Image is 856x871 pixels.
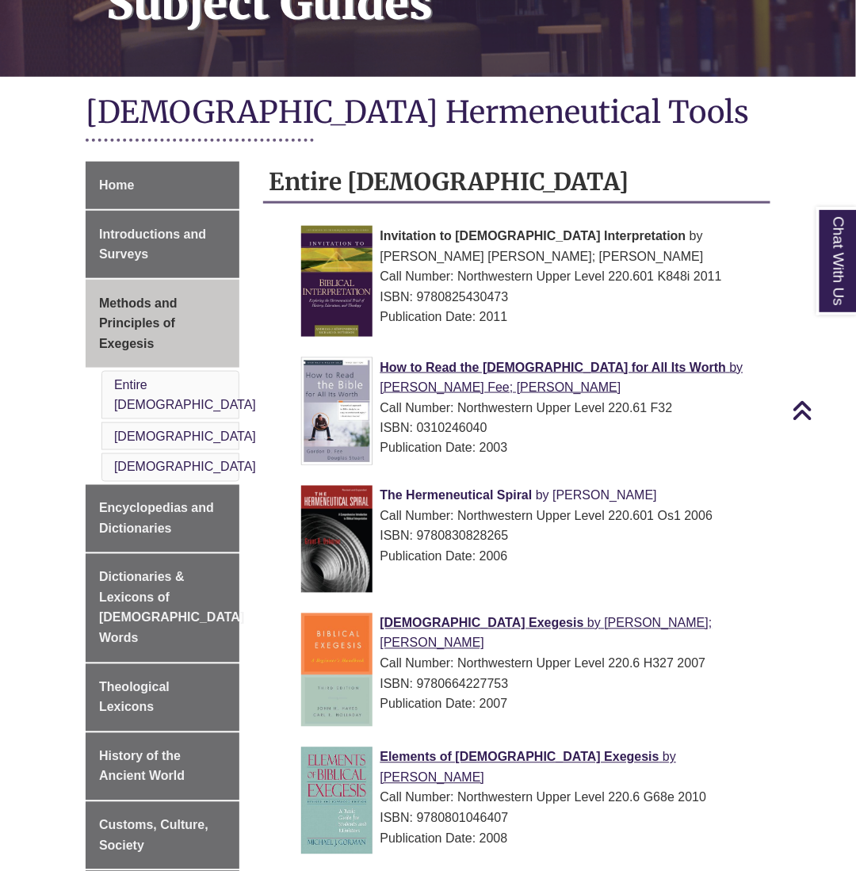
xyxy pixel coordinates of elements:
div: Call Number: Northwestern Upper Level 220.601 K848i 2011 [301,266,759,287]
a: Back to Top [793,399,852,421]
a: Entire [DEMOGRAPHIC_DATA] [114,378,256,412]
a: [DEMOGRAPHIC_DATA] Exegesis by [PERSON_NAME]; [PERSON_NAME] [380,617,713,651]
div: Call Number: Northwestern Upper Level 220.601 Os1 2006 [301,506,759,527]
a: The Hermeneutical Spiral by [PERSON_NAME] [380,489,657,502]
div: Publication Date: 2006 [301,547,759,567]
a: [DEMOGRAPHIC_DATA] [114,430,256,443]
a: Introductions and Surveys [86,211,239,278]
span: [DEMOGRAPHIC_DATA] Exegesis [380,617,584,630]
span: Encyclopedias and Dictionaries [99,502,214,536]
span: History of the Ancient World [99,750,185,784]
div: ISBN: 0310246040 [301,418,759,438]
div: Call Number: Northwestern Upper Level 220.6 G68e 2010 [301,788,759,808]
div: ISBN: 9780664227753 [301,674,759,695]
div: Publication Date: 2011 [301,307,759,327]
div: ISBN: 9780825430473 [301,287,759,308]
span: [PERSON_NAME] [552,489,657,502]
span: Methods and Principles of Exegesis [99,296,178,350]
span: by [587,617,601,630]
span: [PERSON_NAME] [380,771,485,785]
span: [PERSON_NAME] Fee; [PERSON_NAME] [380,380,621,394]
div: Publication Date: 2003 [301,438,759,459]
span: Dictionaries & Lexicons of [DEMOGRAPHIC_DATA] Words [99,571,244,645]
span: Introductions and Surveys [99,227,206,262]
a: How to Read the [DEMOGRAPHIC_DATA] for All Its Worth by [PERSON_NAME] Fee; [PERSON_NAME] [380,361,743,395]
span: [PERSON_NAME] [PERSON_NAME]; [PERSON_NAME] [380,250,704,263]
span: Invitation to [DEMOGRAPHIC_DATA] Interpretation [380,229,686,243]
a: Encyclopedias and Dictionaries [86,485,239,552]
a: [DEMOGRAPHIC_DATA] [114,460,256,474]
a: Theological Lexicons [86,664,239,732]
span: by [730,361,743,374]
span: by [690,229,703,243]
a: Dictionaries & Lexicons of [DEMOGRAPHIC_DATA] Words [86,554,239,662]
h1: [DEMOGRAPHIC_DATA] Hermeneutical Tools [86,93,770,135]
div: Publication Date: 2008 [301,829,759,850]
span: Home [99,178,134,192]
div: Call Number: Northwestern Upper Level 220.61 F32 [301,398,759,418]
a: Home [86,162,239,209]
span: The Hermeneutical Spiral [380,489,533,502]
span: Theological Lexicons [99,681,170,715]
h2: Entire [DEMOGRAPHIC_DATA] [263,162,771,204]
span: by [663,751,676,764]
a: Elements of [DEMOGRAPHIC_DATA] Exegesis by [PERSON_NAME] [380,751,677,785]
a: Customs, Culture, Society [86,802,239,869]
span: [PERSON_NAME]; [PERSON_NAME] [380,617,713,651]
a: History of the Ancient World [86,733,239,800]
span: Customs, Culture, Society [99,819,208,853]
div: ISBN: 9780801046407 [301,808,759,829]
div: Call Number: Northwestern Upper Level 220.6 H327 2007 [301,654,759,674]
span: by [536,489,549,502]
div: ISBN: 9780830828265 [301,526,759,547]
span: How to Read the [DEMOGRAPHIC_DATA] for All Its Worth [380,361,727,374]
span: Elements of [DEMOGRAPHIC_DATA] Exegesis [380,751,659,764]
a: Methods and Principles of Exegesis [86,280,239,368]
div: Publication Date: 2007 [301,694,759,715]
